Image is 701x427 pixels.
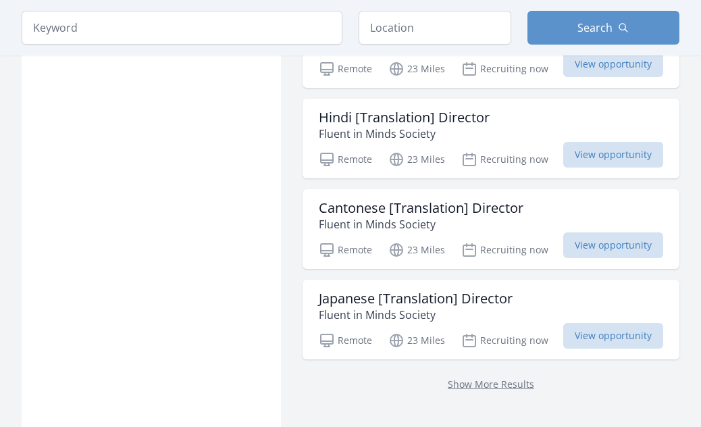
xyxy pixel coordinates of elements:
[388,61,445,77] p: 23 Miles
[563,232,663,258] span: View opportunity
[359,11,511,45] input: Location
[319,151,372,168] p: Remote
[563,142,663,168] span: View opportunity
[461,151,548,168] p: Recruiting now
[448,378,534,391] a: Show More Results
[303,189,679,269] a: Cantonese [Translation] Director Fluent in Minds Society Remote 23 Miles Recruiting now View oppo...
[388,332,445,349] p: 23 Miles
[319,126,490,142] p: Fluent in Minds Society
[527,11,680,45] button: Search
[577,20,613,36] span: Search
[319,109,490,126] h3: Hindi [Translation] Director
[319,242,372,258] p: Remote
[461,242,548,258] p: Recruiting now
[461,61,548,77] p: Recruiting now
[22,11,342,45] input: Keyword
[319,291,513,307] h3: Japanese [Translation] Director
[319,61,372,77] p: Remote
[319,216,523,232] p: Fluent in Minds Society
[303,280,679,359] a: Japanese [Translation] Director Fluent in Minds Society Remote 23 Miles Recruiting now View oppor...
[303,99,679,178] a: Hindi [Translation] Director Fluent in Minds Society Remote 23 Miles Recruiting now View opportunity
[388,242,445,258] p: 23 Miles
[319,332,372,349] p: Remote
[563,51,663,77] span: View opportunity
[319,307,513,323] p: Fluent in Minds Society
[319,200,523,216] h3: Cantonese [Translation] Director
[388,151,445,168] p: 23 Miles
[461,332,548,349] p: Recruiting now
[563,323,663,349] span: View opportunity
